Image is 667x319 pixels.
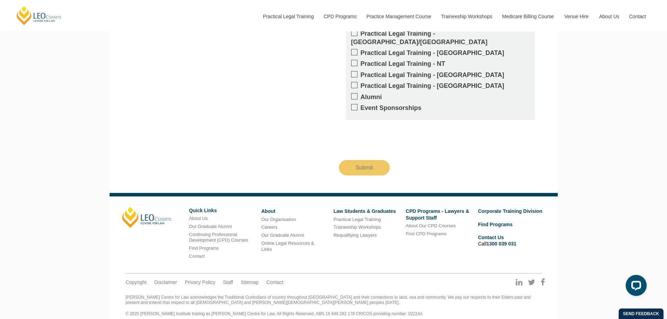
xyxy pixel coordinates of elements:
[620,272,649,301] iframe: LiveChat chat widget
[333,224,381,230] a: Traineeship Workshops
[223,279,233,285] a: Staff
[261,208,275,214] a: About
[361,1,436,32] a: Practice Management Course
[122,207,172,228] a: [PERSON_NAME]
[189,208,256,213] h6: Quick Links
[486,241,516,247] a: 1300 039 031
[241,279,258,285] a: Sitemap
[261,241,314,252] a: Online Legal Resources & Links
[126,279,147,285] a: Copyright
[497,1,559,32] a: Medicare Billing Course
[406,223,456,228] a: About Our CPD Courses
[559,1,594,32] a: Venue Hire
[261,224,277,230] a: Careers
[189,254,205,259] a: Contact
[351,93,530,101] label: Alumni
[189,224,232,229] a: Our Graduate Alumni
[478,208,542,214] a: Corporate Training Division
[185,279,215,285] a: Privacy Policy
[261,217,296,222] a: Our Organisation
[351,30,530,46] label: Practical Legal Training - [GEOGRAPHIC_DATA]/[GEOGRAPHIC_DATA]
[266,279,283,285] a: Contact
[333,217,381,222] a: Practical Legal Training
[333,233,377,238] a: Requalifying Lawyers
[318,1,361,32] a: CPD Programs
[436,1,497,32] a: Traineeship Workshops
[261,233,304,238] a: Our Graduate Alumni
[333,208,396,214] a: Law Students & Graduates
[339,126,445,153] iframe: reCAPTCHA
[339,160,390,175] input: Submit
[594,1,624,32] a: About Us
[351,60,530,68] label: Practical Legal Training - NT
[189,216,208,221] a: About Us
[16,6,62,26] a: [PERSON_NAME] Centre for Law
[189,232,248,243] a: Continuing Professional Development (CPD) Courses
[478,233,545,248] li: Call
[406,231,446,236] a: Find CPD Programs
[126,295,542,317] div: [PERSON_NAME] Centre for Law acknowledges the Traditional Custodians of country throughout [GEOGR...
[189,245,219,251] a: Find Programs
[351,104,530,112] label: Event Sponsorships
[478,235,504,240] a: Contact Us
[351,49,530,57] label: Practical Legal Training - [GEOGRAPHIC_DATA]
[351,71,530,79] label: Practical Legal Training - [GEOGRAPHIC_DATA]
[351,82,530,90] label: Practical Legal Training - [GEOGRAPHIC_DATA]
[624,1,651,32] a: Contact
[258,1,319,32] a: Practical Legal Training
[478,222,513,227] a: Find Programs
[154,279,177,285] a: Disclaimer
[406,208,469,220] a: CPD Programs - Lawyers & Support Staff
